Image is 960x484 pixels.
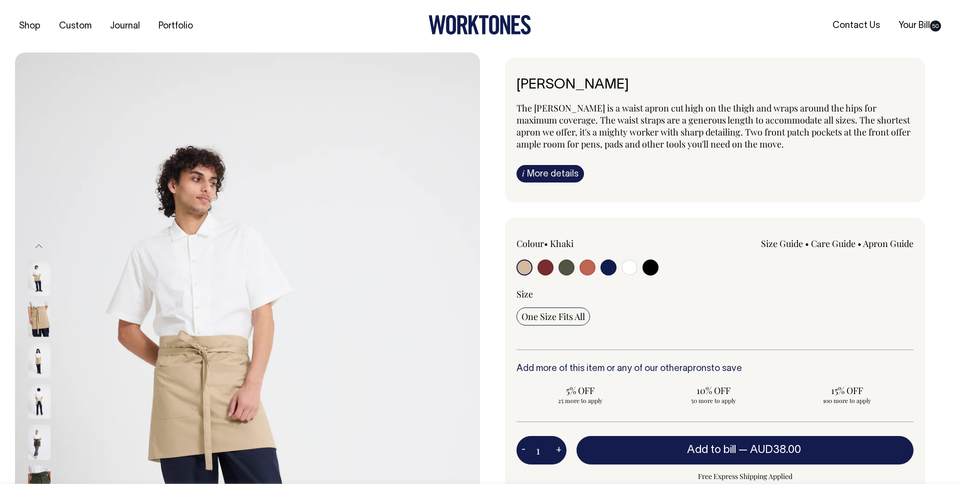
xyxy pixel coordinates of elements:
[550,237,573,249] label: Khaki
[516,165,584,182] a: iMore details
[655,396,772,404] span: 50 more to apply
[788,384,905,396] span: 15% OFF
[516,440,530,460] button: -
[805,237,809,249] span: •
[551,440,566,460] button: +
[521,310,585,322] span: One Size Fits All
[738,445,803,455] span: —
[28,424,50,459] img: olive
[522,168,524,178] span: i
[516,288,913,300] div: Size
[106,18,144,34] a: Journal
[828,17,884,34] a: Contact Us
[521,396,639,404] span: 25 more to apply
[516,307,590,325] input: One Size Fits All
[783,381,910,407] input: 15% OFF 100 more to apply
[28,260,50,295] img: khaki
[521,384,639,396] span: 5% OFF
[516,237,675,249] div: Colour
[28,383,50,418] img: khaki
[31,235,46,258] button: Previous
[516,102,910,150] span: The [PERSON_NAME] is a waist apron cut high on the thigh and wraps around the hips for maximum co...
[544,237,548,249] span: •
[811,237,855,249] a: Care Guide
[516,381,644,407] input: 5% OFF 25 more to apply
[687,445,736,455] span: Add to bill
[682,364,711,373] a: aprons
[55,18,95,34] a: Custom
[576,470,913,482] span: Free Express Shipping Applied
[15,18,44,34] a: Shop
[154,18,197,34] a: Portfolio
[750,445,801,455] span: AUD38.00
[650,381,777,407] input: 10% OFF 50 more to apply
[516,77,913,93] h1: [PERSON_NAME]
[516,364,913,374] h6: Add more of this item or any of our other to save
[857,237,861,249] span: •
[576,436,913,464] button: Add to bill —AUD38.00
[28,342,50,377] img: khaki
[761,237,803,249] a: Size Guide
[655,384,772,396] span: 10% OFF
[28,301,50,336] img: khaki
[863,237,913,249] a: Apron Guide
[894,17,945,34] a: Your Bill50
[788,396,905,404] span: 100 more to apply
[930,20,941,31] span: 50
